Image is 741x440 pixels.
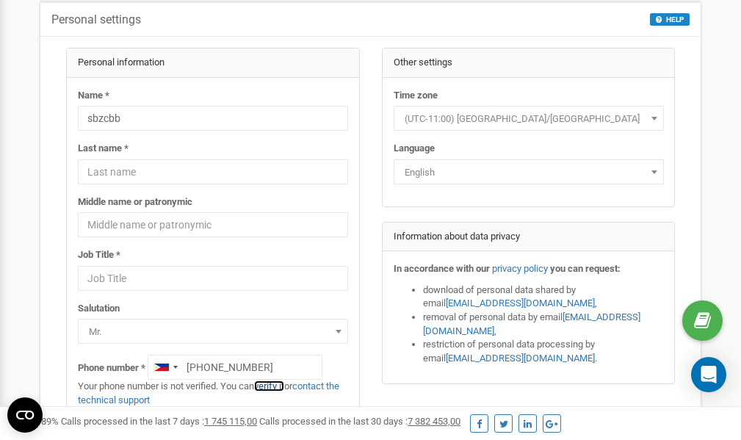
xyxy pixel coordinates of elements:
[51,13,141,26] h5: Personal settings
[550,263,621,274] strong: you can request:
[423,311,664,338] li: removal of personal data by email ,
[7,397,43,433] button: Open CMP widget
[83,322,343,342] span: Mr.
[394,89,438,103] label: Time zone
[78,319,348,344] span: Mr.
[408,416,460,427] u: 7 382 453,00
[691,357,726,392] div: Open Intercom Messenger
[446,353,595,364] a: [EMAIL_ADDRESS][DOMAIN_NAME]
[78,106,348,131] input: Name
[78,381,339,405] a: contact the technical support
[78,195,192,209] label: Middle name or patronymic
[399,162,659,183] span: English
[204,416,257,427] u: 1 745 115,00
[78,212,348,237] input: Middle name or patronymic
[78,266,348,291] input: Job Title
[399,109,659,129] span: (UTC-11:00) Pacific/Midway
[78,302,120,316] label: Salutation
[78,248,120,262] label: Job Title *
[383,48,675,78] div: Other settings
[148,355,322,380] input: +1-800-555-55-55
[423,338,664,365] li: restriction of personal data processing by email .
[254,381,284,392] a: verify it
[78,361,145,375] label: Phone number *
[492,263,548,274] a: privacy policy
[259,416,460,427] span: Calls processed in the last 30 days :
[61,416,257,427] span: Calls processed in the last 7 days :
[446,297,595,309] a: [EMAIL_ADDRESS][DOMAIN_NAME]
[394,142,435,156] label: Language
[78,89,109,103] label: Name *
[423,311,640,336] a: [EMAIL_ADDRESS][DOMAIN_NAME]
[650,13,690,26] button: HELP
[394,263,490,274] strong: In accordance with our
[383,223,675,252] div: Information about data privacy
[78,380,348,407] p: Your phone number is not verified. You can or
[67,48,359,78] div: Personal information
[423,284,664,311] li: download of personal data shared by email ,
[78,159,348,184] input: Last name
[394,159,664,184] span: English
[148,356,182,379] div: Telephone country code
[394,106,664,131] span: (UTC-11:00) Pacific/Midway
[78,142,129,156] label: Last name *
